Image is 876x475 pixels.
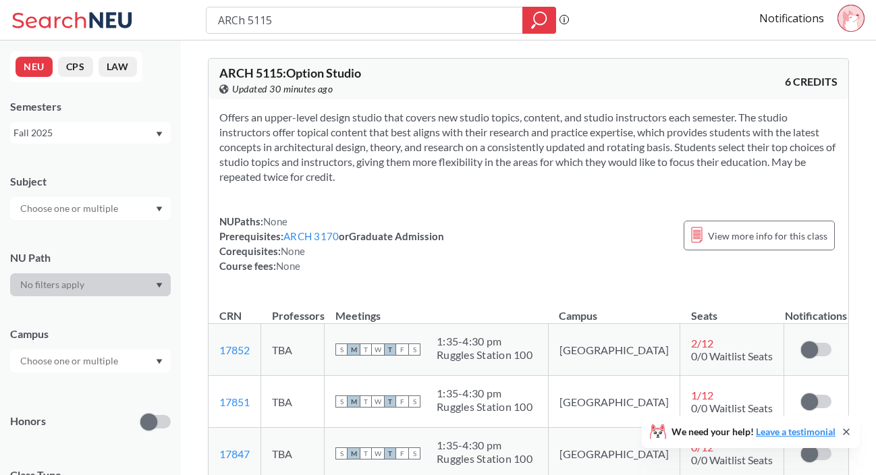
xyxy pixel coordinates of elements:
[784,295,848,324] th: Notifications
[10,350,171,372] div: Dropdown arrow
[335,447,348,459] span: S
[219,395,250,408] a: 17851
[360,395,372,408] span: T
[548,295,680,324] th: Campus
[335,343,348,356] span: S
[13,353,127,369] input: Choose one or multiple
[219,214,444,273] div: NUPaths: Prerequisites: or Graduate Admission Corequisites: Course fees:
[396,395,408,408] span: F
[261,324,325,376] td: TBA
[261,295,325,324] th: Professors
[232,82,333,96] span: Updated 30 minutes ago
[691,337,713,350] span: 2 / 12
[691,389,713,401] span: 1 / 12
[156,132,163,137] svg: Dropdown arrow
[384,343,396,356] span: T
[437,348,532,362] div: Ruggles Station 100
[680,295,784,324] th: Seats
[437,335,532,348] div: 1:35 - 4:30 pm
[10,99,171,114] div: Semesters
[348,343,360,356] span: M
[408,343,420,356] span: S
[408,447,420,459] span: S
[384,447,396,459] span: T
[531,11,547,30] svg: magnifying glass
[384,395,396,408] span: T
[219,447,250,460] a: 17847
[261,376,325,428] td: TBA
[13,125,155,140] div: Fall 2025
[219,343,250,356] a: 17852
[372,447,384,459] span: W
[219,110,838,184] section: Offers an upper-level design studio that covers new studio topics, content, and studio instructor...
[372,343,384,356] span: W
[263,215,288,227] span: None
[360,447,372,459] span: T
[10,250,171,265] div: NU Path
[708,227,827,244] span: View more info for this class
[437,387,532,400] div: 1:35 - 4:30 pm
[325,295,549,324] th: Meetings
[691,401,773,414] span: 0/0 Waitlist Seats
[437,439,532,452] div: 1:35 - 4:30 pm
[10,122,171,144] div: Fall 2025Dropdown arrow
[281,245,305,257] span: None
[10,197,171,220] div: Dropdown arrow
[548,376,680,428] td: [GEOGRAPHIC_DATA]
[16,57,53,77] button: NEU
[360,343,372,356] span: T
[217,9,513,32] input: Class, professor, course number, "phrase"
[10,174,171,189] div: Subject
[335,395,348,408] span: S
[99,57,137,77] button: LAW
[522,7,556,34] div: magnifying glass
[756,426,836,437] a: Leave a testimonial
[437,452,532,466] div: Ruggles Station 100
[348,447,360,459] span: M
[219,308,242,323] div: CRN
[548,324,680,376] td: [GEOGRAPHIC_DATA]
[759,11,824,26] a: Notifications
[437,400,532,414] div: Ruggles Station 100
[396,447,408,459] span: F
[372,395,384,408] span: W
[283,230,339,242] a: ARCH 3170
[156,206,163,212] svg: Dropdown arrow
[10,414,46,429] p: Honors
[396,343,408,356] span: F
[691,453,773,466] span: 0/0 Waitlist Seats
[348,395,360,408] span: M
[219,65,361,80] span: ARCH 5115 : Option Studio
[672,427,836,437] span: We need your help!
[156,359,163,364] svg: Dropdown arrow
[276,260,300,272] span: None
[785,74,838,89] span: 6 CREDITS
[691,350,773,362] span: 0/0 Waitlist Seats
[10,273,171,296] div: Dropdown arrow
[156,283,163,288] svg: Dropdown arrow
[10,327,171,341] div: Campus
[58,57,93,77] button: CPS
[408,395,420,408] span: S
[13,200,127,217] input: Choose one or multiple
